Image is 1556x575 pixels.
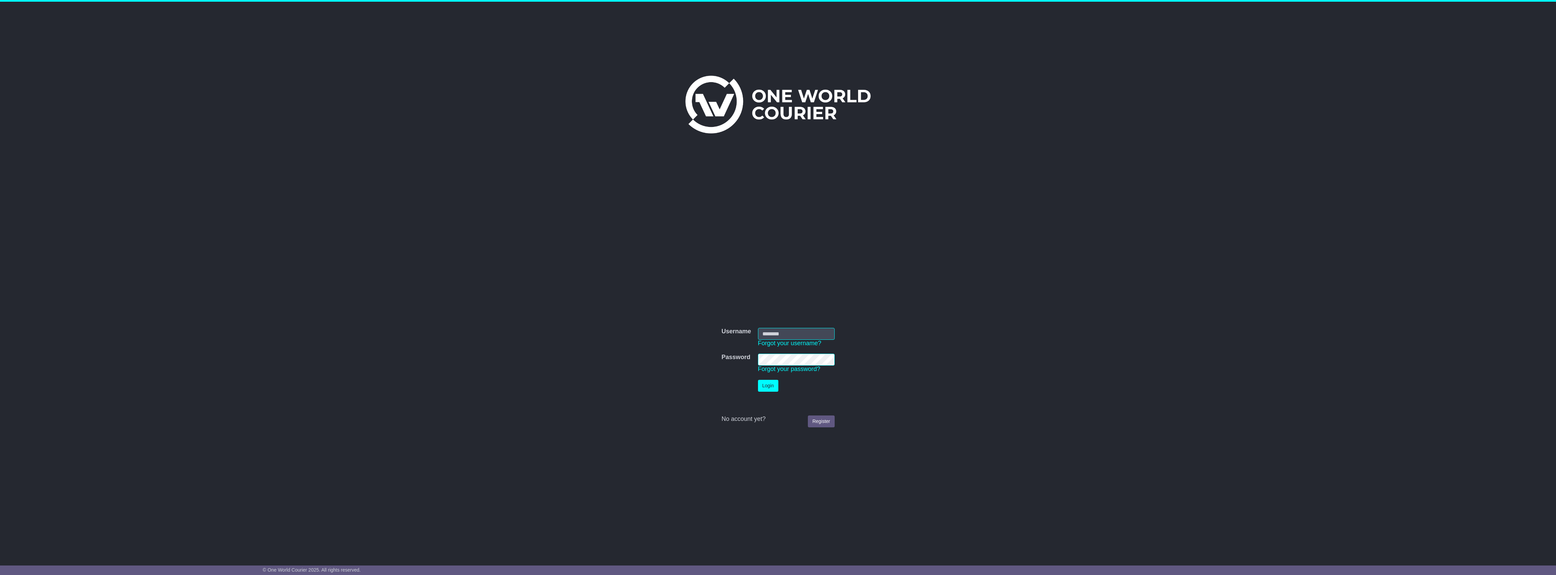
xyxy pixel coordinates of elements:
img: One World [685,76,871,133]
div: No account yet? [721,415,834,423]
a: Register [808,415,834,427]
button: Login [758,380,778,392]
span: © One World Courier 2025. All rights reserved. [263,567,361,573]
label: Password [721,354,750,361]
a: Forgot your password? [758,366,820,372]
label: Username [721,328,751,335]
a: Forgot your username? [758,340,821,347]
